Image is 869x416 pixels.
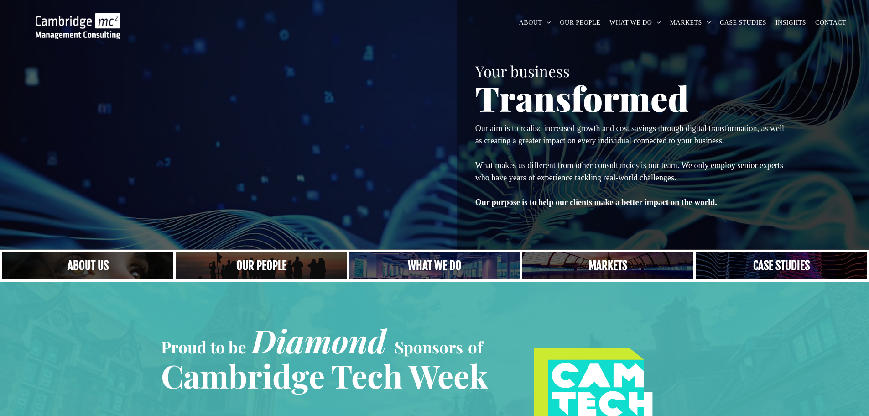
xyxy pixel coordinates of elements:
span: Our aim is to realise increased growth and cost savings through digital transformation, as well a... [475,124,784,145]
span: of [468,336,483,358]
a: MARKETS [666,16,715,30]
a: A yoga teacher lifting his whole body off the ground in the peacock pose [349,252,520,279]
a: Close up of woman's face, centered on her eyes [2,252,173,279]
a: ABOUT [515,16,556,30]
span: Diamond [251,319,386,362]
a: INSIGHTS [771,16,811,30]
span: Proud to be [161,336,246,358]
span: Transformed [475,75,689,121]
a: OUR PEOPLE [556,16,605,30]
span: Cambridge Tech Week [161,354,488,397]
a: CONTACT [811,16,851,30]
a: A crowd in silhouette at sunset, on a rise or lookout point [176,252,347,279]
span: Your business [475,61,570,81]
img: Go to Homepage [36,13,120,39]
span: Sponsors [395,336,463,358]
a: WHAT WE DO [605,16,666,30]
a: CASE STUDIES [715,16,771,30]
span: What makes us different from other consultancies is our team. We only employ senior experts who h... [475,161,783,182]
strong: Our purpose is to help our clients make a better impact on the world. [475,198,717,207]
